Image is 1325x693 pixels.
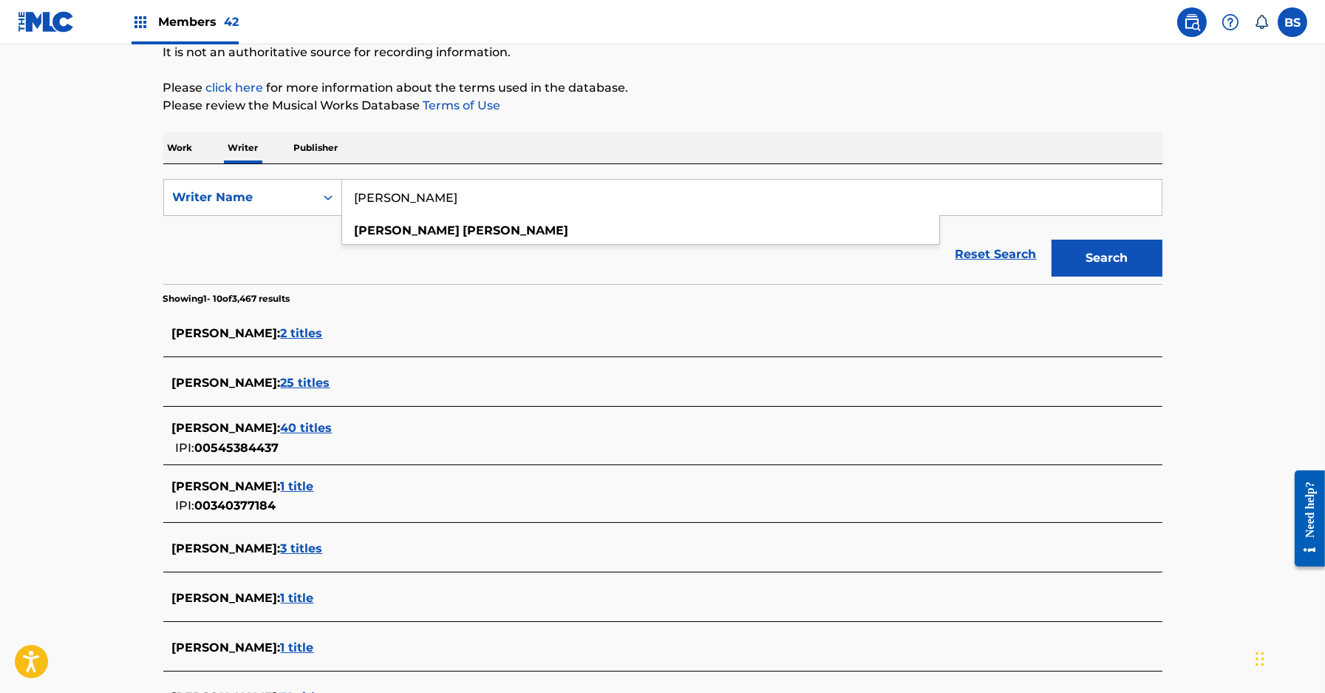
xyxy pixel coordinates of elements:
[281,376,330,390] span: 25 titles
[290,132,343,163] p: Publisher
[224,132,263,163] p: Writer
[1222,13,1239,31] img: help
[172,479,281,493] span: [PERSON_NAME] :
[163,132,197,163] p: Work
[948,238,1044,271] a: Reset Search
[281,640,314,655] span: 1 title
[281,479,314,493] span: 1 title
[18,11,75,33] img: MLC Logo
[172,326,281,340] span: [PERSON_NAME] :
[132,13,149,31] img: Top Rightsholders
[176,441,195,455] span: IPI:
[281,326,323,340] span: 2 titles
[172,640,281,655] span: [PERSON_NAME] :
[163,79,1162,97] p: Please for more information about the terms used in the database.
[1256,637,1264,681] div: Drag
[281,591,314,605] span: 1 title
[172,541,281,555] span: [PERSON_NAME] :
[1251,622,1325,693] iframe: Chat Widget
[163,97,1162,115] p: Please review the Musical Works Database
[172,421,281,435] span: [PERSON_NAME] :
[463,223,569,237] strong: [PERSON_NAME]
[163,179,1162,284] form: Search Form
[1183,13,1201,31] img: search
[281,541,323,555] span: 3 titles
[1052,240,1162,277] button: Search
[1177,7,1207,37] a: Public Search
[1254,15,1269,30] div: Notifications
[195,441,279,455] span: 00545384437
[1216,7,1245,37] div: Help
[163,44,1162,61] p: It is not an authoritative source for recording information.
[420,98,501,112] a: Terms of Use
[176,498,195,513] span: IPI:
[195,498,276,513] span: 00340377184
[158,13,239,30] span: Members
[173,189,306,206] div: Writer Name
[355,223,460,237] strong: [PERSON_NAME]
[172,376,281,390] span: [PERSON_NAME] :
[206,81,264,95] a: click here
[1278,7,1307,37] div: User Menu
[163,292,290,305] p: Showing 1 - 10 of 3,467 results
[172,591,281,605] span: [PERSON_NAME] :
[1284,459,1325,578] iframe: Resource Center
[224,15,239,29] span: 42
[281,421,333,435] span: 40 titles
